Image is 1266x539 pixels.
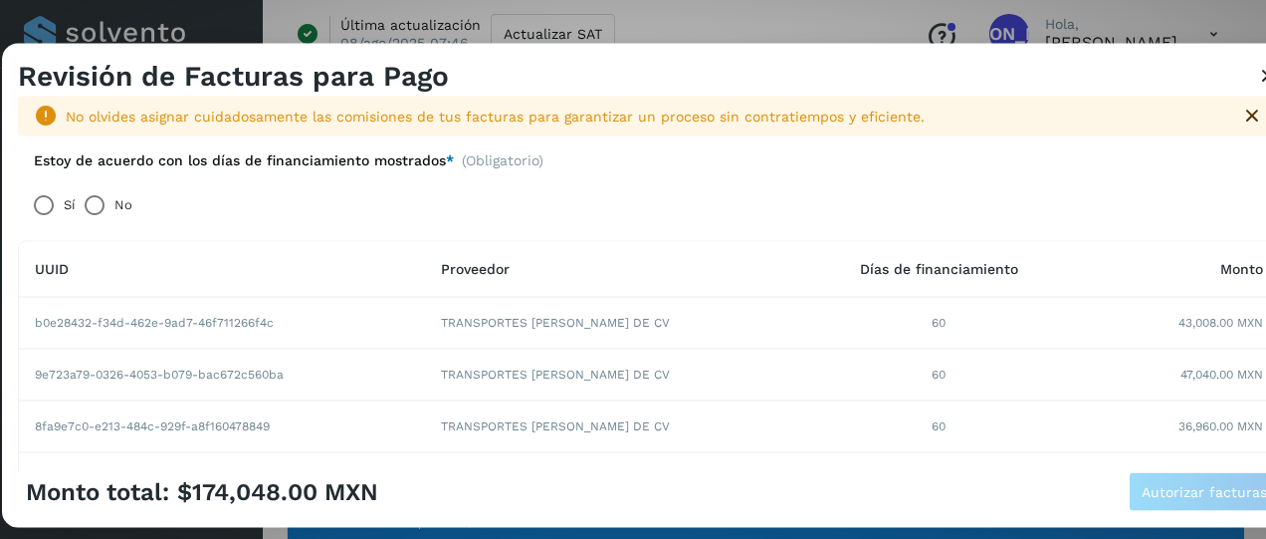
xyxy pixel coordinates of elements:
[114,184,132,224] label: No
[66,106,1224,127] div: No olvides asignar cuidadosamente las comisiones de tus facturas para garantizar un proceso sin c...
[425,297,802,349] td: TRANSPORTES [PERSON_NAME] DE CV
[34,152,454,169] label: Estoy de acuerdo con los días de financiamiento mostrados
[801,401,1076,452] td: 60
[462,152,543,177] span: (Obligatorio)
[425,401,802,452] td: TRANSPORTES [PERSON_NAME] DE CV
[19,452,425,504] td: 2a5e4fde-5748-4cc2-9969-d26d2d35bf43
[801,452,1076,504] td: 60
[425,349,802,401] td: TRANSPORTES [PERSON_NAME] DE CV
[19,297,425,349] td: b0e28432-f34d-462e-9ad7-46f711266f4c
[1220,261,1263,277] span: Monto
[425,452,802,504] td: TRANSPORTES [PERSON_NAME] DE CV
[35,261,69,277] span: UUID
[441,261,510,277] span: Proveedor
[26,478,169,507] span: Monto total:
[801,349,1076,401] td: 60
[1178,417,1263,435] span: 36,960.00 MXN
[19,349,425,401] td: 9e723a79-0326-4053-b079-bac672c560ba
[18,59,449,93] h3: Revisión de Facturas para Pago
[1180,469,1263,487] span: 47,040.00 MXN
[1180,366,1263,384] span: 47,040.00 MXN
[801,297,1076,349] td: 60
[1178,314,1263,332] span: 43,008.00 MXN
[19,401,425,452] td: 8fa9e7c0-e213-484c-929f-a8f160478849
[860,261,1018,277] span: Días de financiamiento
[177,478,378,507] span: $174,048.00 MXN
[64,184,75,224] label: Sí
